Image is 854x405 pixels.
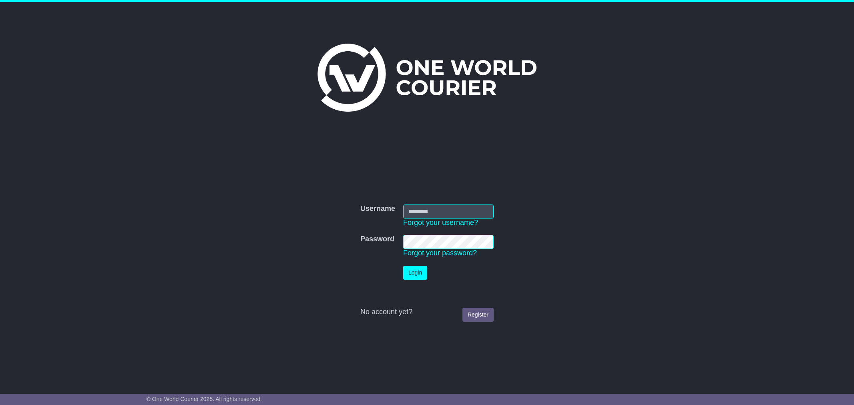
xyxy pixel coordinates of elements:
[403,219,478,227] a: Forgot your username?
[360,235,394,244] label: Password
[317,44,536,112] img: One World
[462,308,494,322] a: Register
[360,308,494,317] div: No account yet?
[403,266,427,280] button: Login
[403,249,477,257] a: Forgot your password?
[147,396,262,402] span: © One World Courier 2025. All rights reserved.
[360,205,395,213] label: Username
